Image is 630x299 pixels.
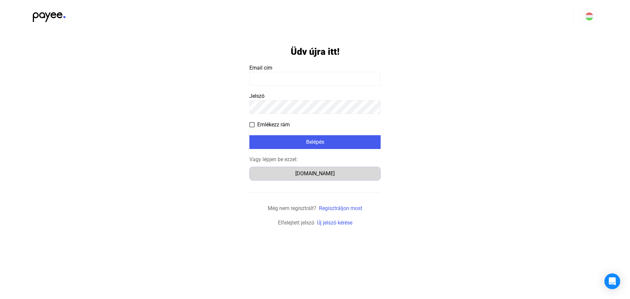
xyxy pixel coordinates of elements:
[291,46,340,57] h1: Üdv újra itt!
[249,135,381,149] button: Belépés
[33,9,66,22] img: black-payee-blue-dot.svg
[319,205,362,211] a: Regisztráljon most
[249,170,381,177] a: [DOMAIN_NAME]
[252,170,378,178] div: [DOMAIN_NAME]
[257,121,290,129] span: Emlékezz rám
[249,93,264,99] span: Jelszó
[278,220,314,226] span: Elfelejtett jelszó
[317,220,352,226] a: Új jelszó kérése
[268,205,316,211] span: Még nem regisztrált?
[249,167,381,181] button: [DOMAIN_NAME]
[581,9,597,24] button: HU
[604,273,620,289] div: Open Intercom Messenger
[251,138,379,146] div: Belépés
[249,156,381,163] div: Vagy lépjen be ezzel:
[249,65,272,71] span: Email cím
[585,12,593,20] img: HU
